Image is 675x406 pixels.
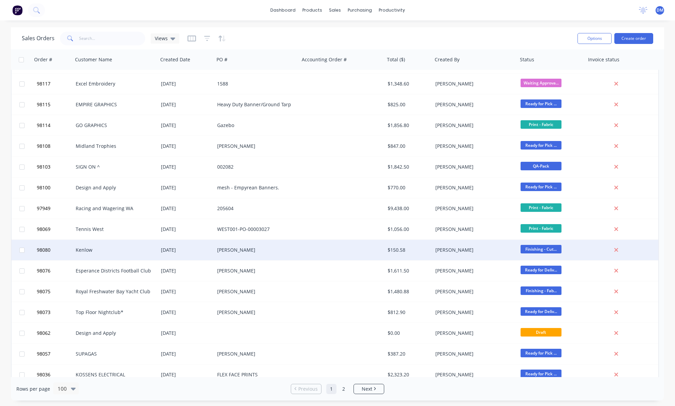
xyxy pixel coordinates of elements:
[216,56,227,63] div: PO #
[435,267,511,274] div: [PERSON_NAME]
[76,247,151,253] div: Kenlow
[37,101,50,108] span: 98115
[521,349,561,357] span: Ready for Pick ...
[217,163,293,170] div: 002082
[161,184,212,191] div: [DATE]
[35,157,76,177] button: 98103
[375,5,408,15] div: productivity
[35,240,76,260] button: 98080
[76,163,151,170] div: SIGN ON ^
[302,56,347,63] div: Accounting Order #
[388,184,428,191] div: $770.00
[35,344,76,364] button: 98057
[35,219,76,239] button: 98069
[388,122,428,129] div: $1,856.80
[76,101,151,108] div: EMPIRE GRAPHICS
[521,203,561,212] span: Print - Fabric
[37,80,50,87] span: 98117
[388,288,428,295] div: $1,480.88
[326,384,336,394] a: Page 1 is your current page
[388,309,428,316] div: $812.90
[388,371,428,378] div: $2,323.20
[35,94,76,115] button: 98115
[79,32,146,45] input: Search...
[288,384,387,394] ul: Pagination
[388,330,428,337] div: $0.00
[435,122,511,129] div: [PERSON_NAME]
[217,101,293,108] div: Heavy Duty Banner/Ground Tarp
[521,141,561,150] span: Ready for Pick ...
[435,80,511,87] div: [PERSON_NAME]
[161,143,212,150] div: [DATE]
[161,163,212,170] div: [DATE]
[388,247,428,253] div: $150.58
[521,162,561,170] span: QA-Pack
[12,5,22,15] img: Factory
[161,267,212,274] div: [DATE]
[35,177,76,198] button: 98100
[37,288,50,295] span: 98075
[435,205,511,212] div: [PERSON_NAME]
[521,245,561,253] span: Finishing - Cut...
[354,386,384,392] a: Next page
[435,143,511,150] div: [PERSON_NAME]
[37,267,50,274] span: 98076
[388,205,428,212] div: $9,438.00
[161,205,212,212] div: [DATE]
[37,163,50,170] span: 98103
[161,330,212,337] div: [DATE]
[217,371,293,378] div: FLEX FACE PRINTS
[217,205,293,212] div: 205604
[76,288,151,295] div: Royal Freshwater Bay Yacht Club
[35,281,76,302] button: 98075
[76,205,151,212] div: Racing and Wagering WA
[291,386,321,392] a: Previous page
[37,350,50,357] span: 98057
[217,122,293,129] div: Gazebo
[521,183,561,191] span: Ready for Pick ...
[521,79,561,87] span: Waiting Approva...
[388,350,428,357] div: $387.20
[521,286,561,295] span: Finishing - Fab...
[161,309,212,316] div: [DATE]
[217,184,293,191] div: mesh - Empyrean Banners.
[435,288,511,295] div: [PERSON_NAME]
[435,247,511,253] div: [PERSON_NAME]
[388,163,428,170] div: $1,842.50
[76,80,151,87] div: Excel Embroidery
[387,56,405,63] div: Total ($)
[435,226,511,233] div: [PERSON_NAME]
[388,80,428,87] div: $1,348.60
[657,7,663,13] span: DM
[161,350,212,357] div: [DATE]
[388,143,428,150] div: $847.00
[16,386,50,392] span: Rows per page
[161,101,212,108] div: [DATE]
[217,247,293,253] div: [PERSON_NAME]
[344,5,375,15] div: purchasing
[339,384,349,394] a: Page 2
[388,101,428,108] div: $825.00
[161,80,212,87] div: [DATE]
[35,115,76,136] button: 98114
[388,226,428,233] div: $1,056.00
[161,247,212,253] div: [DATE]
[435,350,511,357] div: [PERSON_NAME]
[435,56,460,63] div: Created By
[217,267,293,274] div: [PERSON_NAME]
[435,309,511,316] div: [PERSON_NAME]
[76,143,151,150] div: Midland Trophies
[521,120,561,129] span: Print - Fabric
[217,350,293,357] div: [PERSON_NAME]
[217,80,293,87] div: 1588
[37,184,50,191] span: 98100
[35,198,76,219] button: 97949
[388,267,428,274] div: $1,611.50
[35,136,76,156] button: 98108
[521,266,561,274] span: Ready for Deliv...
[160,56,190,63] div: Created Date
[37,122,50,129] span: 98114
[34,56,52,63] div: Order #
[521,328,561,337] span: Draft
[76,350,151,357] div: SUPAGAS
